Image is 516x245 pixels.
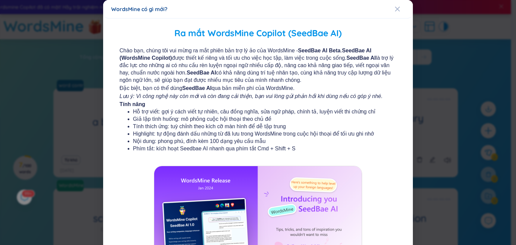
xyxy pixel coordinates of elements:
b: Tính năng [120,101,145,107]
b: SeedBae AI [182,85,212,91]
li: Nội dung: phong phú, đính kèm 100 dạng yêu cầu mẫu [133,138,383,145]
b: SeedBae AI [346,55,376,61]
i: Lưu ý: Vì công nghệ này còn mới và còn đang cải thiện, bạn vui lòng gửi phản hồi khi dùng nếu có ... [120,93,383,99]
span: Chào bạn, chúng tôi vui mừng ra mắt phiên bản trợ lý ảo của WordsMine - . được thiết kế riêng và ... [120,47,396,84]
b: SeedBae AI Beta [298,48,341,53]
b: SeedBae AI (WordsMine Copilot) [120,48,372,61]
div: WordsMine có gì mới? [111,5,405,13]
li: Phím tắt: kích hoạt Seedbae AI nhanh qua phím tắt Cmd + Shift + S [133,145,383,152]
li: Hỗ trợ viết: gợi ý cách viết tự nhiên, câu đồng nghĩa, sửa ngữ pháp, chính tả, luyện viết thi chứ... [133,108,383,115]
b: SeedBae AI [187,70,216,76]
span: Đặc biệt, bạn có thể dùng qua bản miễn phí của WordsMine. [120,85,396,92]
h2: Ra mắt WordsMine Copilot (SeedBae AI) [113,27,403,40]
li: Tính thích ứng: tuỳ chỉnh theo kích cỡ màn hình để dễ tập trung [133,123,383,130]
li: Highlight: tự động đánh dấu những từ đã lưu trong WordsMine trong cuộc hội thoại để tối ưu ghi nhớ [133,130,383,138]
li: Giả lập tình huống: mô phỏng cuộc hội thoại theo chủ đề [133,115,383,123]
